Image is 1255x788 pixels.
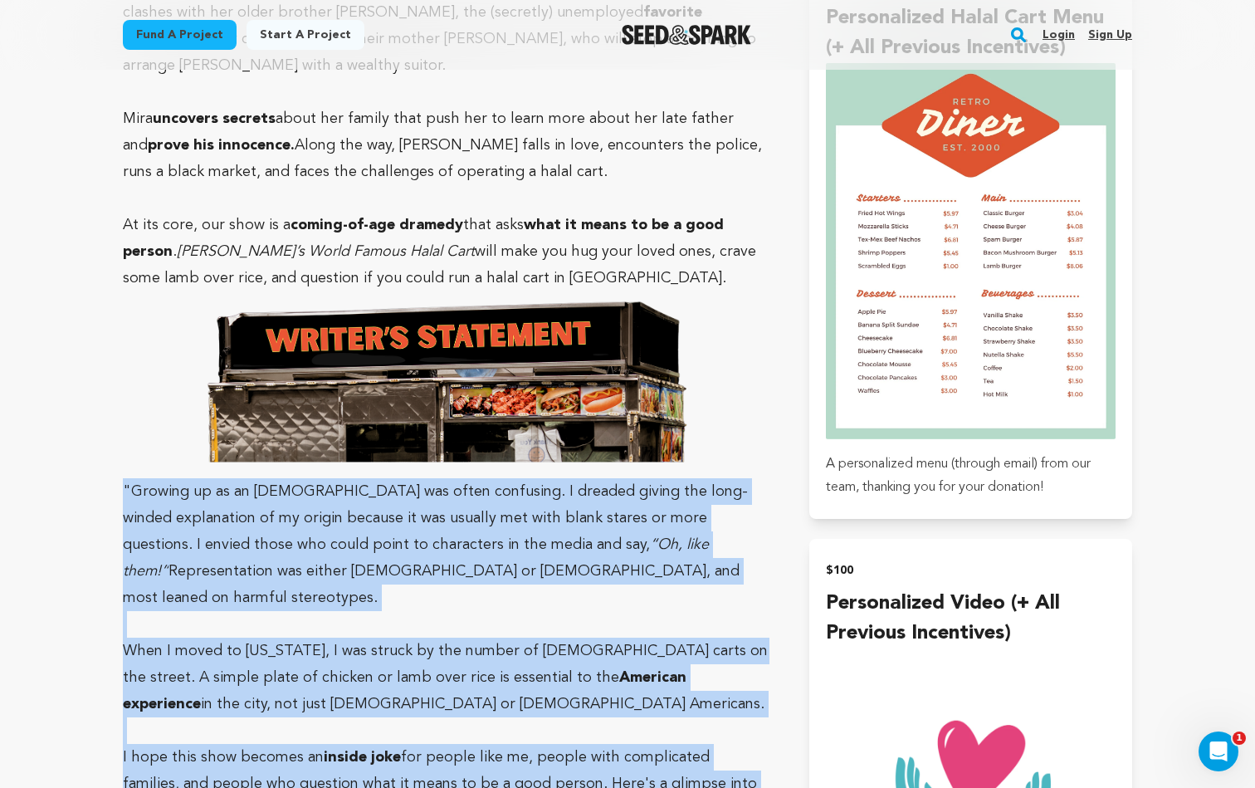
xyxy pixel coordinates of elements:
[123,291,769,611] p: "Growing up as an [DEMOGRAPHIC_DATA] was often confusing. I dreaded giving the long-winded explan...
[123,212,769,291] p: At its core, our show is a that asks . will make you hug your loved ones, crave some lamb over ri...
[177,244,475,259] em: [PERSON_NAME]’s World Famous Halal Cart
[826,559,1116,582] h2: $100
[826,589,1116,649] h4: Personalized video (+ all previous incentives)
[826,453,1116,499] p: A personalized menu (through email) from our team, thanking you for your donation!
[826,63,1116,438] img: incentive
[123,670,686,712] strong: American experience
[123,20,237,50] a: Fund a project
[148,138,295,153] strong: prove his innocence.
[622,25,752,45] a: Seed&Spark Homepage
[291,218,463,232] strong: coming-of-age dramedy
[123,218,724,259] strong: what it means to be a good person
[123,105,769,185] p: Mira about her family that push her to learn more about her late father and Along the way, [PERSO...
[1043,22,1075,48] a: Login
[324,750,401,765] strong: inside joke
[123,638,769,717] p: When I moved to [US_STATE], I was struck by the number of [DEMOGRAPHIC_DATA] carts on the street....
[123,537,709,579] em: “Oh, like them!”
[198,291,696,471] img: 1758090863-writer@0.33x.png
[153,111,276,126] strong: uncovers secrets
[1088,22,1132,48] a: Sign up
[622,25,752,45] img: Seed&Spark Logo Dark Mode
[247,20,364,50] a: Start a project
[1233,732,1246,745] span: 1
[1199,732,1238,771] iframe: Intercom live chat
